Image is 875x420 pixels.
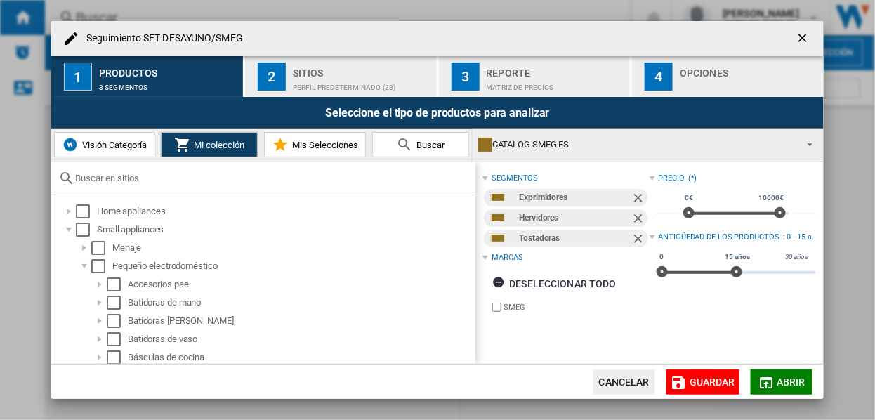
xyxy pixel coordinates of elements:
[112,241,473,255] div: Menaje
[107,296,128,310] md-checkbox: Select
[107,350,128,365] md-checkbox: Select
[107,277,128,291] md-checkbox: Select
[488,271,621,296] button: Deseleccionar todo
[478,135,795,155] div: CATALOG SMEG ES
[161,132,258,157] button: Mi colección
[76,223,97,237] md-checkbox: Select
[631,211,648,228] ng-md-icon: Quitar
[128,332,473,346] div: Batidoras de vaso
[439,56,632,97] button: 3 Reporte Matriz de precios
[632,56,824,97] button: 4 Opciones
[372,132,469,157] button: Buscar
[751,369,813,395] button: Abrir
[64,63,92,91] div: 1
[413,140,445,150] span: Buscar
[519,209,631,227] div: Hervidores
[723,251,752,263] span: 15 años
[293,62,431,77] div: Sitios
[128,314,473,328] div: Batidoras [PERSON_NAME]
[666,369,739,395] button: Guardar
[258,63,286,91] div: 2
[492,252,522,263] div: Marcas
[492,303,501,312] input: brand.name
[487,62,625,77] div: Reporte
[289,140,358,150] span: Mis Selecciones
[519,230,631,247] div: Tostadoras
[79,32,243,46] h4: Seguimiento SET DESAYUNO/SMEG
[99,77,237,91] div: 3 segmentos
[191,140,245,150] span: Mi colección
[757,192,786,204] span: 10000€
[452,63,480,91] div: 3
[680,62,818,77] div: Opciones
[76,204,97,218] md-checkbox: Select
[784,251,810,263] span: 30 años
[91,259,112,273] md-checkbox: Select
[659,173,685,184] div: Precio
[519,189,631,206] div: Exprimidores
[504,302,649,313] label: SMEG
[107,314,128,328] md-checkbox: Select
[97,223,473,237] div: Small appliances
[659,232,779,243] div: Antigüedad de los productos
[51,97,824,129] div: Seleccione el tipo de productos para analizar
[631,232,648,249] ng-md-icon: Quitar
[658,251,666,263] span: 0
[107,332,128,346] md-checkbox: Select
[293,77,431,91] div: Perfil predeterminado (28)
[112,259,473,273] div: Pequeño electrodoméstico
[796,31,813,48] ng-md-icon: getI18NText('BUTTONS.CLOSE_DIALOG')
[683,192,696,204] span: 0€
[783,232,816,243] div: : 0 - 15 a.
[97,204,473,218] div: Home appliances
[690,376,735,388] span: Guardar
[62,136,79,153] img: wiser-icon-blue.png
[79,140,147,150] span: Visión Categoría
[777,376,805,388] span: Abrir
[99,62,237,77] div: Productos
[91,241,112,255] md-checkbox: Select
[54,132,154,157] button: Visión Categoría
[128,350,473,365] div: Básculas de cocina
[51,56,244,97] button: 1 Productos 3 segmentos
[75,173,468,183] input: Buscar en sitios
[645,63,673,91] div: 4
[128,277,473,291] div: Accesorios pae
[492,271,617,296] div: Deseleccionar todo
[264,132,366,157] button: Mis Selecciones
[492,173,538,184] div: segmentos
[487,77,625,91] div: Matriz de precios
[790,25,818,53] button: getI18NText('BUTTONS.CLOSE_DIALOG')
[631,191,648,208] ng-md-icon: Quitar
[128,296,473,310] div: Batidoras de mano
[245,56,438,97] button: 2 Sitios Perfil predeterminado (28)
[593,369,655,395] button: Cancelar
